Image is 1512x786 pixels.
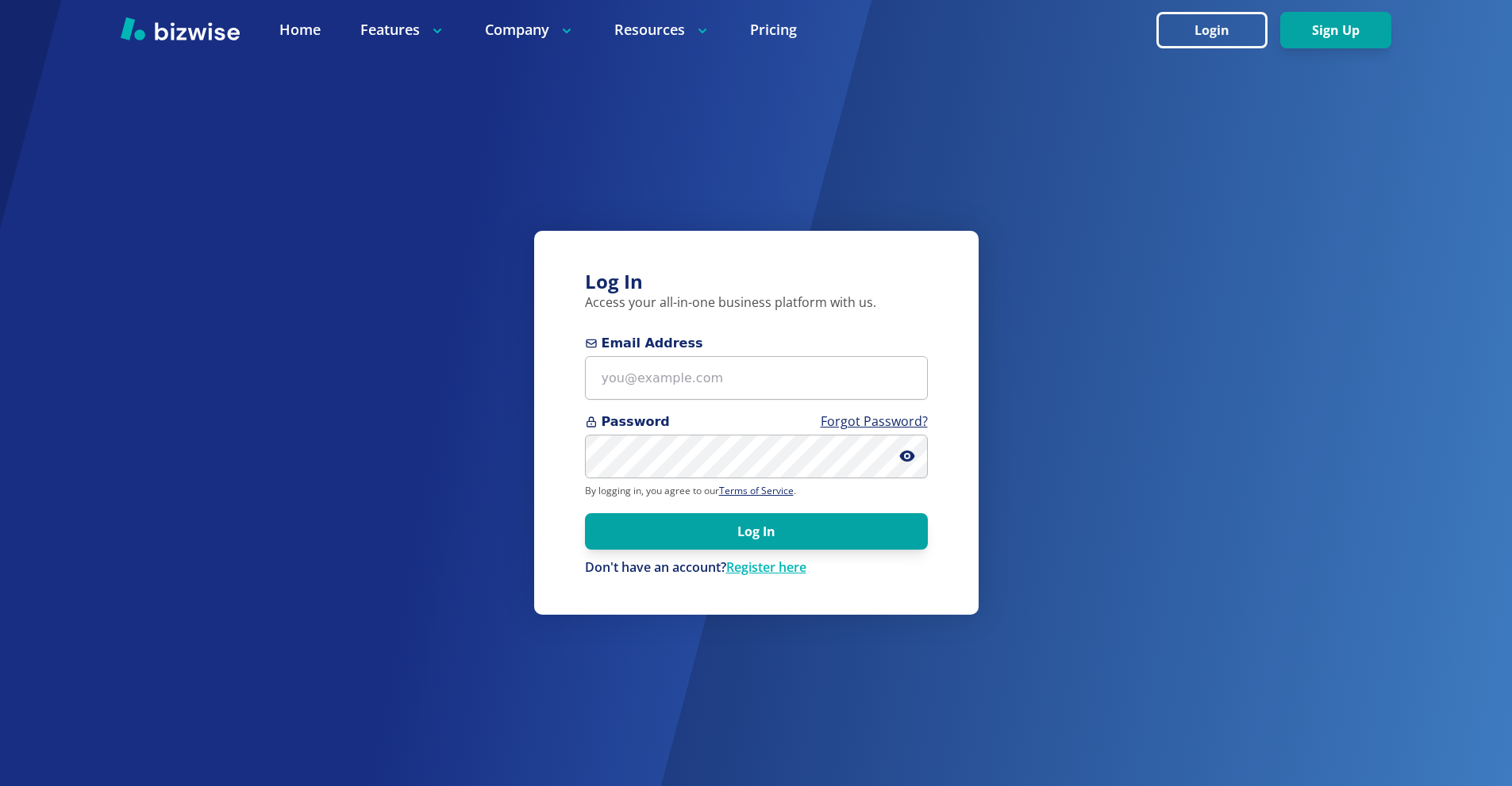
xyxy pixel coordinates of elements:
[719,484,794,497] a: Terms of Service
[726,558,806,576] a: Register here
[360,20,445,40] p: Features
[1156,23,1280,38] a: Login
[750,20,797,40] a: Pricing
[585,559,928,577] div: Don't have an account?Register here
[585,269,928,295] h3: Log In
[485,20,575,40] p: Company
[1280,23,1391,38] a: Sign Up
[585,356,928,400] input: you@example.com
[585,412,928,431] span: Password
[1156,12,1268,48] button: Login
[121,17,240,40] img: Bizwise Logo
[614,20,710,40] p: Resources
[585,559,928,577] p: Don't have an account?
[1280,12,1391,48] button: Sign Up
[279,20,321,40] a: Home
[585,513,928,550] button: Log In
[585,485,928,497] p: By logging in, you agree to our .
[821,412,928,430] a: Forgot Password?
[585,294,928,312] p: Access your all-in-one business platform with us.
[585,334,928,353] span: Email Address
